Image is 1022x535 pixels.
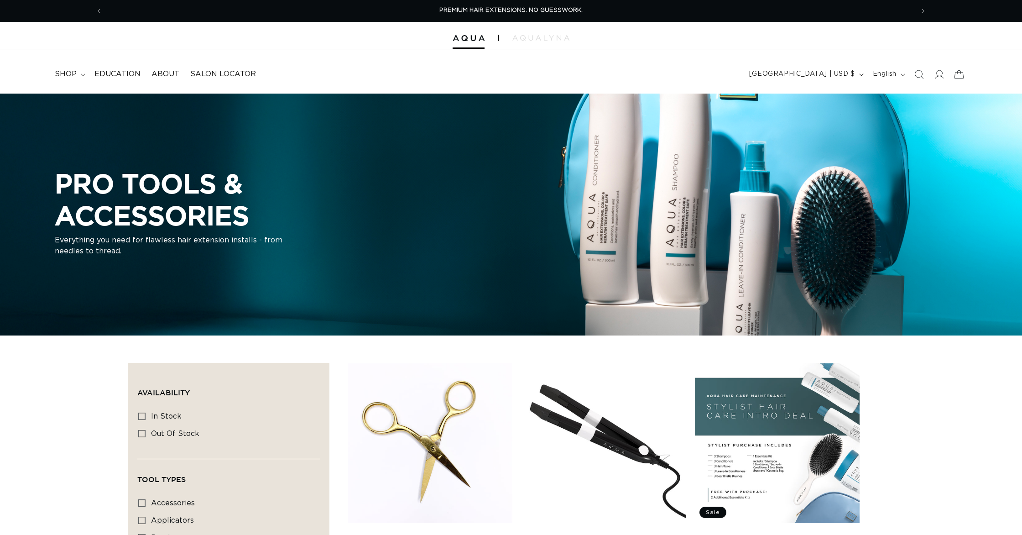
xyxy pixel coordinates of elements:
summary: shop [49,64,89,84]
h2: PRO TOOLS & ACCESSORIES [55,168,401,231]
span: Salon Locator [190,69,256,79]
span: [GEOGRAPHIC_DATA] | USD $ [749,69,855,79]
span: Education [94,69,141,79]
summary: Availability (0 selected) [137,372,320,405]
span: shop [55,69,77,79]
summary: Tool Types (0 selected) [137,459,320,492]
p: Everything you need for flawless hair extension installs - from needles to thread. [55,235,283,257]
span: About [151,69,179,79]
span: accessories [151,499,195,507]
span: Tool Types [137,475,186,483]
span: English [873,69,897,79]
button: [GEOGRAPHIC_DATA] | USD $ [744,66,867,83]
span: In stock [151,413,182,420]
a: Education [89,64,146,84]
button: English [867,66,909,83]
span: Availability [137,388,190,397]
span: PREMIUM HAIR EXTENSIONS. NO GUESSWORK. [439,7,583,13]
img: aqualyna.com [512,35,569,41]
a: Salon Locator [185,64,261,84]
a: About [146,64,185,84]
button: Next announcement [913,2,933,20]
button: Previous announcement [89,2,109,20]
span: applicators [151,517,194,524]
img: Aqua Hair Extensions [453,35,485,42]
span: Out of stock [151,430,199,437]
summary: Search [909,64,929,84]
